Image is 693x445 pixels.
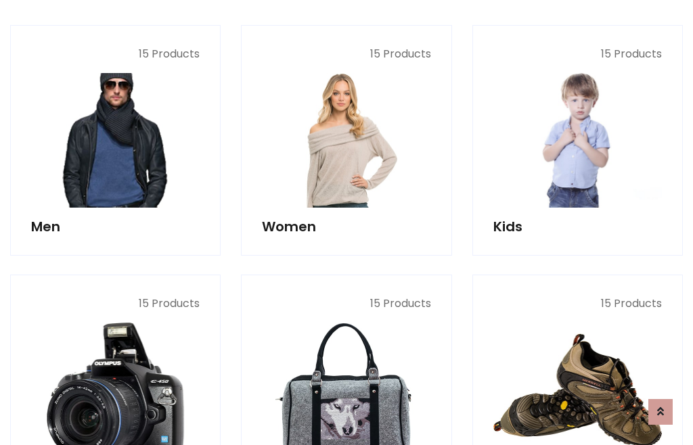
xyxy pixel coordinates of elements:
[493,46,662,62] p: 15 Products
[31,218,200,235] h5: Men
[493,296,662,312] p: 15 Products
[262,296,430,312] p: 15 Products
[262,218,430,235] h5: Women
[31,46,200,62] p: 15 Products
[31,296,200,312] p: 15 Products
[493,218,662,235] h5: Kids
[262,46,430,62] p: 15 Products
